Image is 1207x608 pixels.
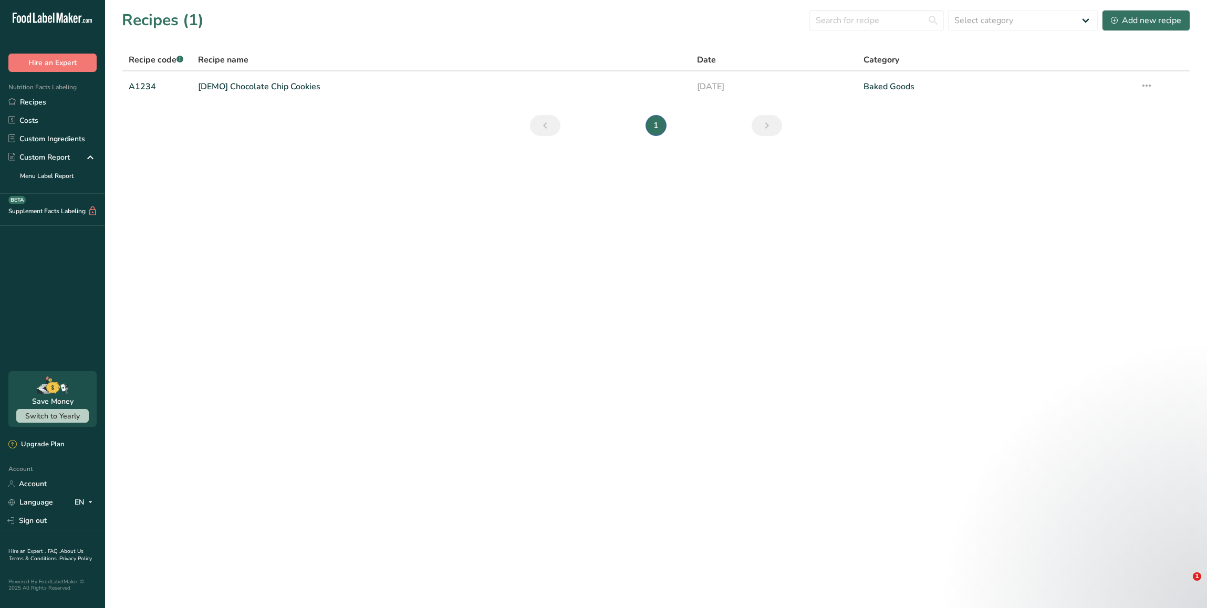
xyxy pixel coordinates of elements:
span: 1 [1193,572,1201,581]
iframe: Intercom live chat [1171,572,1196,597]
div: Upgrade Plan [8,439,64,450]
div: BETA [8,196,26,204]
div: Powered By FoodLabelMaker © 2025 All Rights Reserved [8,579,97,591]
a: Next page [752,115,782,136]
a: Language [8,493,53,511]
a: Privacy Policy [59,555,92,562]
a: Terms & Conditions . [9,555,59,562]
a: FAQ . [48,548,60,555]
a: [DEMO] Chocolate Chip Cookies [198,76,684,98]
span: Switch to Yearly [25,411,80,421]
h1: Recipes (1) [122,8,204,32]
span: Category [863,54,899,66]
button: Switch to Yearly [16,409,89,423]
div: Add new recipe [1111,14,1181,27]
span: Recipe code [129,54,183,66]
div: Custom Report [8,152,70,163]
a: About Us . [8,548,84,562]
button: Hire an Expert [8,54,97,72]
button: Add new recipe [1102,10,1190,31]
a: Hire an Expert . [8,548,46,555]
span: Recipe name [198,54,248,66]
div: EN [75,496,97,509]
a: Baked Goods [863,76,1128,98]
a: A1234 [129,76,185,98]
a: Previous page [530,115,560,136]
input: Search for recipe [809,10,944,31]
span: Date [697,54,716,66]
a: [DATE] [697,76,851,98]
div: Save Money [32,396,74,407]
